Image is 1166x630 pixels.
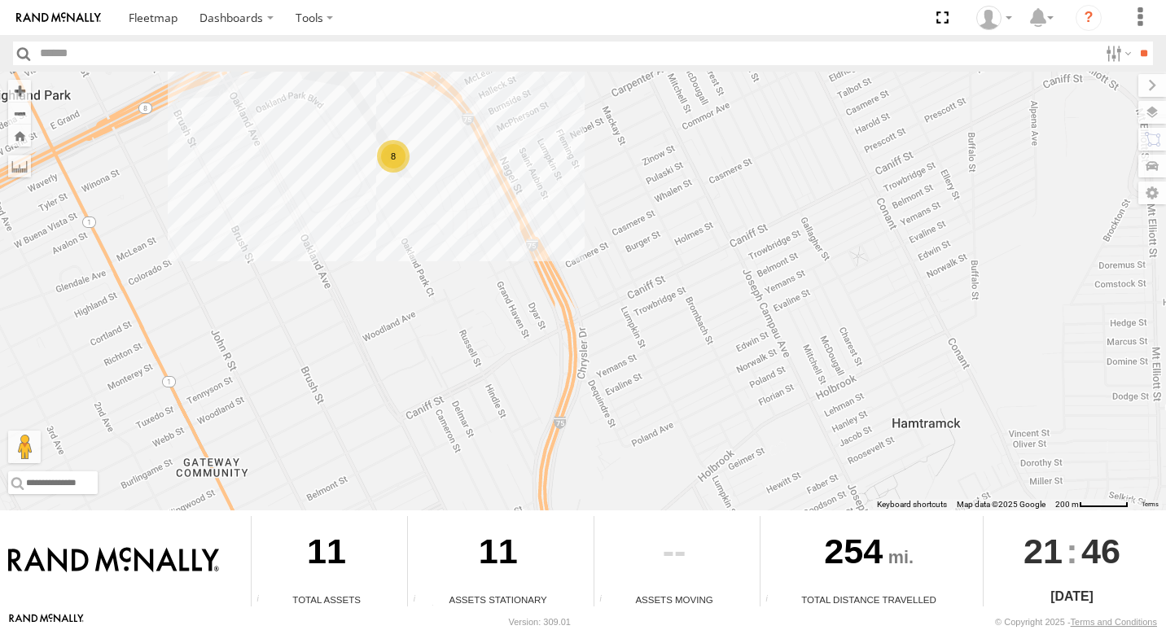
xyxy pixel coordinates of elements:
[8,80,31,102] button: Zoom in
[16,12,101,24] img: rand-logo.svg
[761,594,785,606] div: Total distance travelled by all assets within specified date range and applied filters
[252,594,276,606] div: Total number of Enabled Assets
[761,593,977,606] div: Total Distance Travelled
[1050,499,1133,510] button: Map Scale: 200 m per 57 pixels
[8,125,31,147] button: Zoom Home
[957,500,1045,509] span: Map data ©2025 Google
[1055,500,1079,509] span: 200 m
[8,102,31,125] button: Zoom out
[984,587,1160,606] div: [DATE]
[1081,516,1120,586] span: 46
[1142,501,1159,507] a: Terms (opens in new tab)
[8,155,31,177] label: Measure
[408,516,588,593] div: 11
[8,431,41,463] button: Drag Pegman onto the map to open Street View
[8,547,219,575] img: Rand McNally
[252,516,401,593] div: 11
[877,499,947,510] button: Keyboard shortcuts
[9,614,84,630] a: Visit our Website
[408,593,588,606] div: Assets Stationary
[1071,617,1157,627] a: Terms and Conditions
[761,516,977,593] div: 254
[1076,5,1102,31] i: ?
[594,594,619,606] div: Total number of assets current in transit.
[995,617,1157,627] div: © Copyright 2025 -
[1099,42,1134,65] label: Search Filter Options
[377,140,410,173] div: 8
[1024,516,1063,586] span: 21
[408,594,432,606] div: Total number of assets current stationary.
[1138,182,1166,204] label: Map Settings
[984,516,1160,586] div: :
[509,617,571,627] div: Version: 309.01
[594,593,754,606] div: Assets Moving
[252,593,401,606] div: Total Assets
[971,6,1018,30] div: Valeo Dash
